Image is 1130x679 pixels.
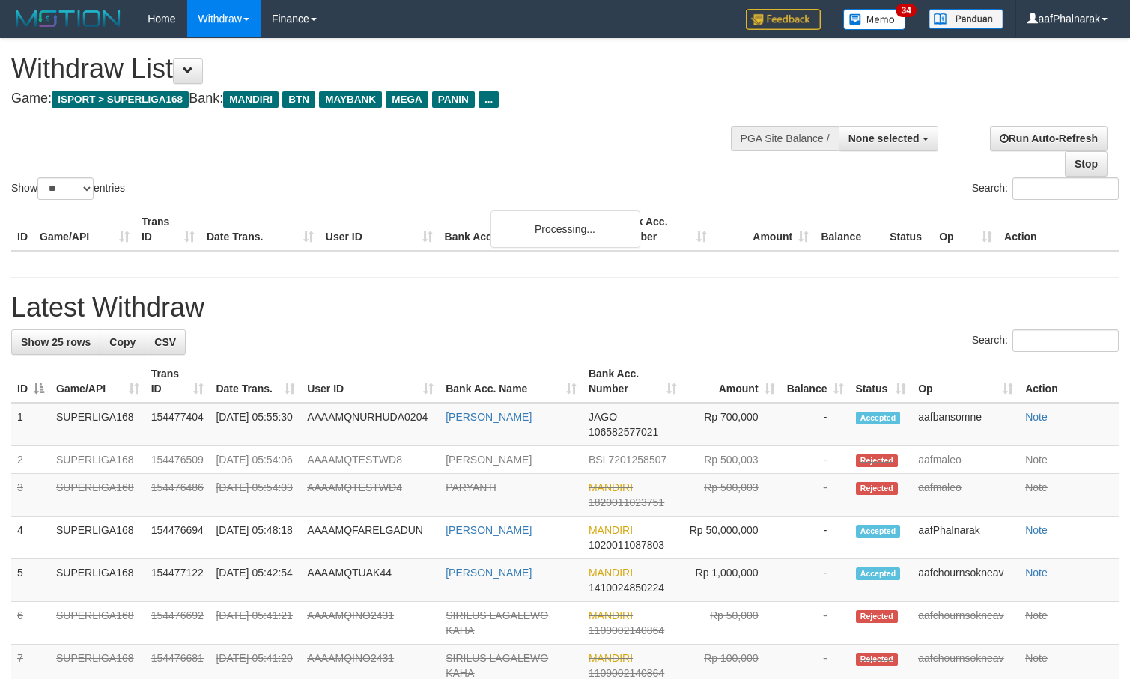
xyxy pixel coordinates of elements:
label: Search: [972,329,1119,352]
th: Status [884,208,933,251]
span: Accepted [856,525,901,538]
td: - [781,474,850,517]
td: SUPERLIGA168 [50,446,145,474]
span: Rejected [856,653,898,666]
td: Rp 500,003 [683,474,781,517]
span: PANIN [432,91,475,108]
span: MEGA [386,91,428,108]
a: Stop [1065,151,1108,177]
a: SIRILUS LAGALEWO KAHA [446,652,548,679]
th: ID: activate to sort column descending [11,360,50,403]
td: 5 [11,559,50,602]
th: Status: activate to sort column ascending [850,360,913,403]
td: aafchournsokneav [912,559,1019,602]
span: MANDIRI [223,91,279,108]
label: Search: [972,177,1119,200]
span: Copy 1020011087803 to clipboard [589,539,664,551]
td: SUPERLIGA168 [50,474,145,517]
img: Button%20Memo.svg [843,9,906,30]
input: Search: [1012,329,1119,352]
th: ID [11,208,34,251]
span: Copy 1410024850224 to clipboard [589,582,664,594]
td: - [781,602,850,645]
span: ... [479,91,499,108]
th: Game/API: activate to sort column ascending [50,360,145,403]
th: Game/API [34,208,136,251]
th: User ID: activate to sort column ascending [301,360,440,403]
td: - [781,446,850,474]
a: Note [1025,524,1048,536]
td: AAAAMQNURHUDA0204 [301,403,440,446]
td: SUPERLIGA168 [50,403,145,446]
td: SUPERLIGA168 [50,602,145,645]
span: Copy 106582577021 to clipboard [589,426,658,438]
img: MOTION_logo.png [11,7,125,30]
td: SUPERLIGA168 [50,517,145,559]
img: Feedback.jpg [746,9,821,30]
h1: Withdraw List [11,54,738,84]
span: None selected [848,133,920,144]
td: Rp 50,000 [683,602,781,645]
td: 2 [11,446,50,474]
a: SIRILUS LAGALEWO KAHA [446,609,548,636]
td: SUPERLIGA168 [50,559,145,602]
td: [DATE] 05:41:21 [210,602,301,645]
a: Note [1025,411,1048,423]
th: Op [933,208,998,251]
th: Trans ID [136,208,201,251]
a: Note [1025,652,1048,664]
a: Note [1025,481,1048,493]
span: Copy 1109002140864 to clipboard [589,667,664,679]
span: Accepted [856,412,901,424]
td: 154476692 [145,602,210,645]
a: Show 25 rows [11,329,100,355]
th: Date Trans. [201,208,320,251]
span: Copy 7201258507 to clipboard [608,454,666,466]
a: CSV [145,329,186,355]
th: Bank Acc. Name: activate to sort column ascending [440,360,583,403]
th: Action [998,208,1119,251]
td: 154476694 [145,517,210,559]
th: Bank Acc. Number [611,208,713,251]
th: Op: activate to sort column ascending [912,360,1019,403]
th: Trans ID: activate to sort column ascending [145,360,210,403]
td: 3 [11,474,50,517]
td: [DATE] 05:42:54 [210,559,301,602]
span: Rejected [856,610,898,623]
td: [DATE] 05:54:06 [210,446,301,474]
a: Note [1025,609,1048,621]
td: - [781,517,850,559]
th: Bank Acc. Number: activate to sort column ascending [583,360,683,403]
span: MANDIRI [589,652,633,664]
span: Rejected [856,454,898,467]
span: MANDIRI [589,481,633,493]
td: Rp 1,000,000 [683,559,781,602]
span: CSV [154,336,176,348]
a: PARYANTI [446,481,496,493]
td: 154476486 [145,474,210,517]
h4: Game: Bank: [11,91,738,106]
select: Showentries [37,177,94,200]
div: PGA Site Balance / [731,126,839,151]
div: Processing... [490,210,640,248]
span: BSI [589,454,606,466]
span: Rejected [856,482,898,495]
td: AAAAMQTESTWD8 [301,446,440,474]
h1: Latest Withdraw [11,293,1119,323]
td: aafPhalnarak [912,517,1019,559]
td: 4 [11,517,50,559]
th: Balance [815,208,884,251]
th: Action [1019,360,1119,403]
span: Copy 1820011023751 to clipboard [589,496,664,508]
th: Bank Acc. Name [439,208,612,251]
span: JAGO [589,411,617,423]
td: AAAAMQTESTWD4 [301,474,440,517]
a: [PERSON_NAME] [446,454,532,466]
td: aafmaleo [912,474,1019,517]
span: Accepted [856,567,901,580]
td: 6 [11,602,50,645]
span: MANDIRI [589,567,633,579]
th: Amount: activate to sort column ascending [683,360,781,403]
th: Amount [713,208,815,251]
a: [PERSON_NAME] [446,524,532,536]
